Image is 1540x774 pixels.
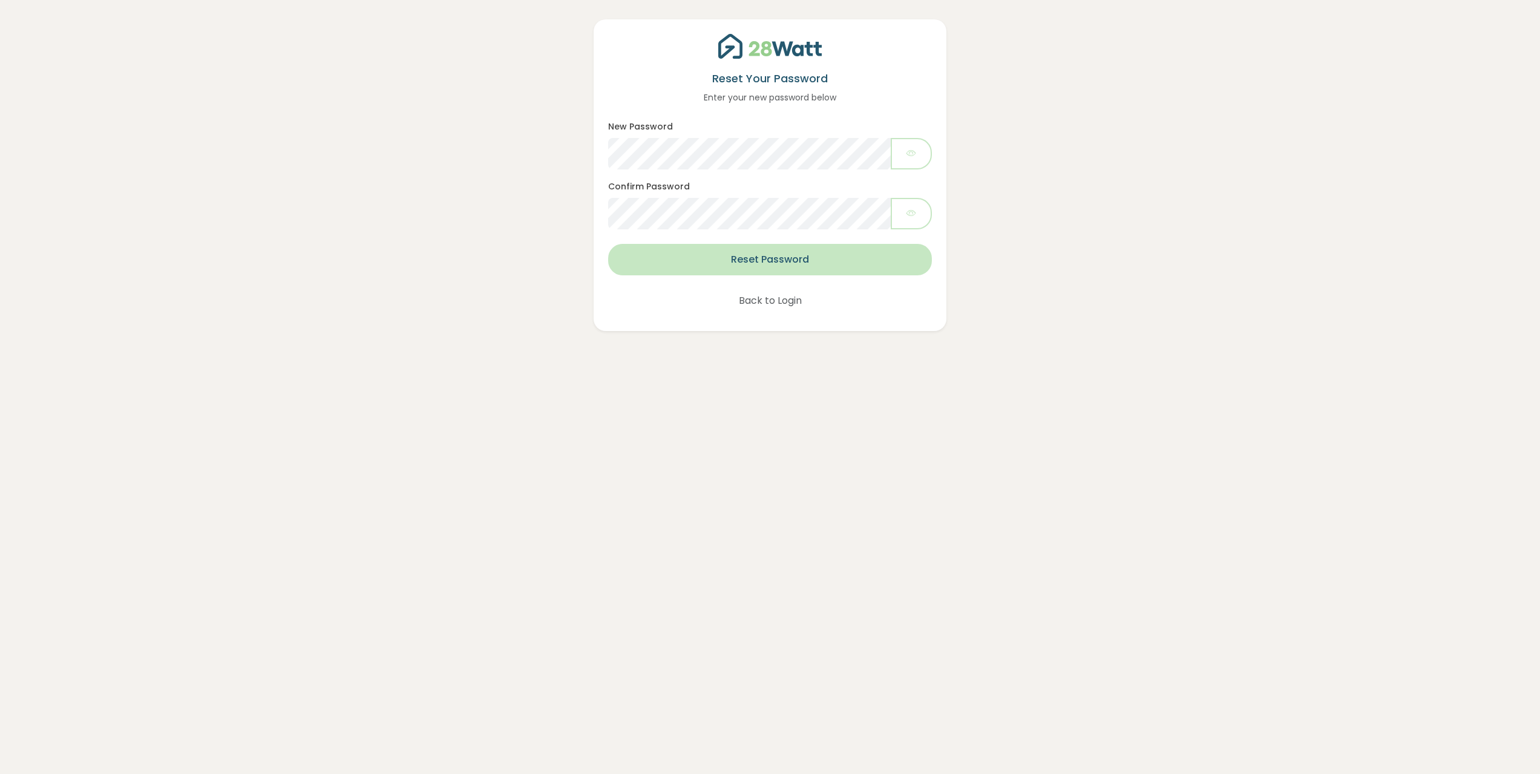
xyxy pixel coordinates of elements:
[608,244,931,275] button: Reset Password
[718,34,822,59] img: 28Watt
[608,91,931,104] p: Enter your new password below
[608,180,690,193] label: Confirm Password
[723,285,818,316] button: Back to Login
[608,71,931,86] h5: Reset Your Password
[608,120,673,133] label: New Password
